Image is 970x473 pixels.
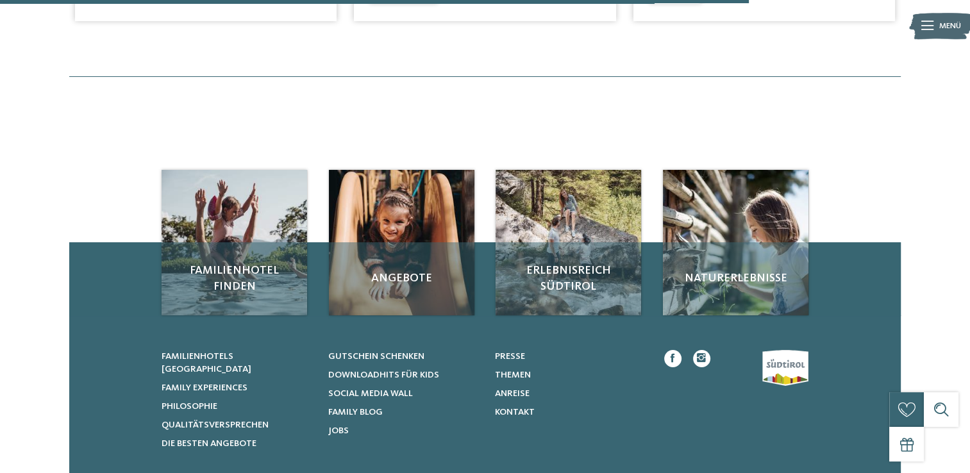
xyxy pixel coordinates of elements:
[328,408,383,417] span: Family Blog
[507,263,630,295] span: Erlebnisreich Südtirol
[494,350,646,363] a: Presse
[328,387,480,400] a: Social Media Wall
[162,437,314,450] a: Die besten Angebote
[328,369,480,381] a: Downloadhits für Kids
[494,389,529,398] span: Anreise
[162,170,307,315] img: Familienhotels gesucht? Hier findet ihr die besten!
[162,420,269,429] span: Qualitätsversprechen
[328,370,439,379] span: Downloadhits für Kids
[162,381,314,394] a: Family Experiences
[494,369,646,381] a: Themen
[328,424,480,437] a: Jobs
[663,170,808,315] a: Familienhotels gesucht? Hier findet ihr die besten! Naturerlebnisse
[494,406,646,419] a: Kontakt
[162,400,314,413] a: Philosophie
[162,352,251,374] span: Familienhotels [GEOGRAPHIC_DATA]
[494,352,524,361] span: Presse
[674,270,797,286] span: Naturerlebnisse
[329,170,474,315] img: Familienhotels gesucht? Hier findet ihr die besten!
[162,383,247,392] span: Family Experiences
[162,402,217,411] span: Philosophie
[494,408,534,417] span: Kontakt
[173,263,296,295] span: Familienhotel finden
[328,426,349,435] span: Jobs
[496,170,641,315] a: Familienhotels gesucht? Hier findet ihr die besten! Erlebnisreich Südtirol
[340,270,463,286] span: Angebote
[162,170,307,315] a: Familienhotels gesucht? Hier findet ihr die besten! Familienhotel finden
[328,389,413,398] span: Social Media Wall
[162,439,256,448] span: Die besten Angebote
[494,387,646,400] a: Anreise
[328,352,424,361] span: Gutschein schenken
[663,170,808,315] img: Familienhotels gesucht? Hier findet ihr die besten!
[496,170,641,315] img: Familienhotels gesucht? Hier findet ihr die besten!
[328,406,480,419] a: Family Blog
[162,419,314,431] a: Qualitätsversprechen
[162,350,314,376] a: Familienhotels [GEOGRAPHIC_DATA]
[494,370,530,379] span: Themen
[328,350,480,363] a: Gutschein schenken
[329,170,474,315] a: Familienhotels gesucht? Hier findet ihr die besten! Angebote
